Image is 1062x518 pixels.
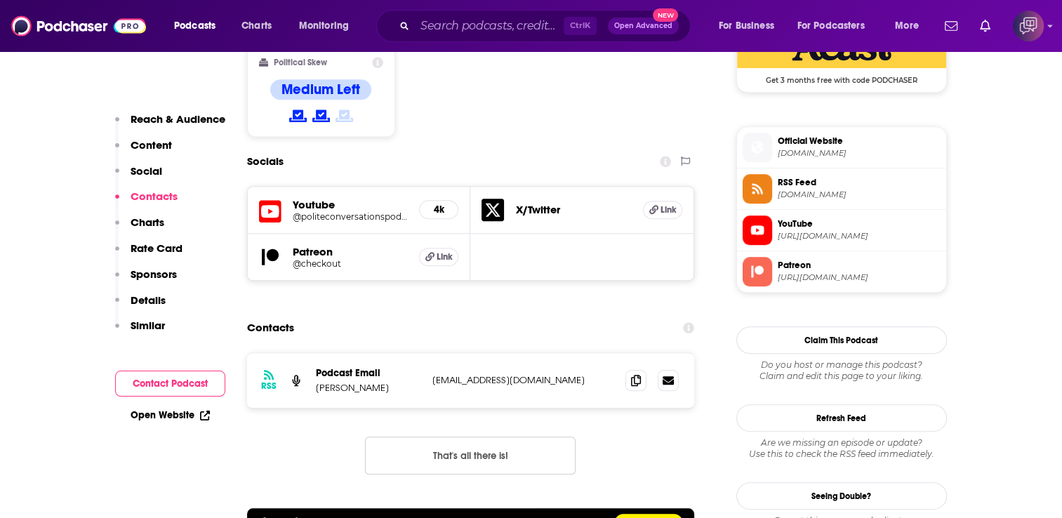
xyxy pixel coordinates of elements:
span: https://www.youtube.com/@politeconversationspodcast [778,231,941,241]
span: More [895,16,919,36]
h5: 4k [431,204,446,215]
h5: Youtube [293,198,409,211]
p: Social [131,164,162,178]
a: @politeconversationspodcast [293,211,409,222]
button: Contact Podcast [115,371,225,397]
span: For Podcasters [797,16,865,36]
button: Refresh Feed [736,404,947,432]
p: Details [131,293,166,307]
h2: Socials [247,148,284,175]
h4: Medium Left [281,81,360,98]
p: Content [131,138,172,152]
button: open menu [289,15,367,37]
img: User Profile [1013,11,1044,41]
span: Link [661,204,677,215]
span: Logged in as corioliscompany [1013,11,1044,41]
a: YouTube[URL][DOMAIN_NAME] [743,215,941,245]
button: Rate Card [115,241,182,267]
a: Link [643,201,682,219]
span: shows.acast.com [778,148,941,159]
h5: X/Twitter [515,203,632,216]
a: Charts [232,15,280,37]
input: Search podcasts, credits, & more... [415,15,564,37]
span: Official Website [778,135,941,147]
p: Charts [131,215,164,229]
a: Official Website[DOMAIN_NAME] [743,133,941,162]
a: Seeing Double? [736,482,947,510]
div: Search podcasts, credits, & more... [390,10,704,42]
h2: Political Skew [274,58,327,67]
a: RSS Feed[DOMAIN_NAME] [743,174,941,204]
div: Are we missing an episode or update? Use this to check the RSS feed immediately. [736,437,947,460]
p: Reach & Audience [131,112,225,126]
span: feeds.acast.com [778,190,941,200]
span: Patreon [778,259,941,272]
span: Charts [241,16,272,36]
button: Similar [115,319,165,345]
h2: Contacts [247,314,294,341]
button: Contacts [115,190,178,215]
p: Sponsors [131,267,177,281]
button: open menu [885,15,936,37]
button: Show profile menu [1013,11,1044,41]
a: Link [419,248,458,266]
p: [EMAIL_ADDRESS][DOMAIN_NAME] [432,374,615,386]
span: Ctrl K [564,17,597,35]
p: Contacts [131,190,178,203]
button: Charts [115,215,164,241]
a: Show notifications dropdown [974,14,996,38]
button: open menu [164,15,234,37]
img: Podchaser - Follow, Share and Rate Podcasts [11,13,146,39]
p: Podcast Email [316,367,421,379]
a: Show notifications dropdown [939,14,963,38]
h5: Patreon [293,245,409,258]
span: For Business [719,16,774,36]
button: open menu [709,15,792,37]
a: Patreon[URL][DOMAIN_NAME] [743,257,941,286]
button: open menu [788,15,885,37]
button: Social [115,164,162,190]
button: Reach & Audience [115,112,225,138]
span: Get 3 months free with code PODCHASER [737,68,946,85]
span: RSS Feed [778,176,941,189]
span: Monitoring [299,16,349,36]
span: Open Advanced [614,22,672,29]
a: Open Website [131,409,210,421]
button: Nothing here. [365,437,576,474]
span: Podcasts [174,16,215,36]
p: Similar [131,319,165,332]
div: Claim and edit this page to your liking. [736,359,947,382]
button: Details [115,293,166,319]
span: Do you host or manage this podcast? [736,359,947,371]
span: YouTube [778,218,941,230]
a: Acast Deal: Get 3 months free with code PODCHASER [737,26,946,84]
h3: RSS [261,380,277,392]
p: Rate Card [131,241,182,255]
span: Link [437,251,453,263]
a: @checkout [293,258,409,269]
button: Open AdvancedNew [608,18,679,34]
p: [PERSON_NAME] [316,382,421,394]
span: New [653,8,678,22]
button: Claim This Podcast [736,326,947,354]
button: Content [115,138,172,164]
span: https://www.patreon.com/checkout [778,272,941,283]
button: Sponsors [115,267,177,293]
